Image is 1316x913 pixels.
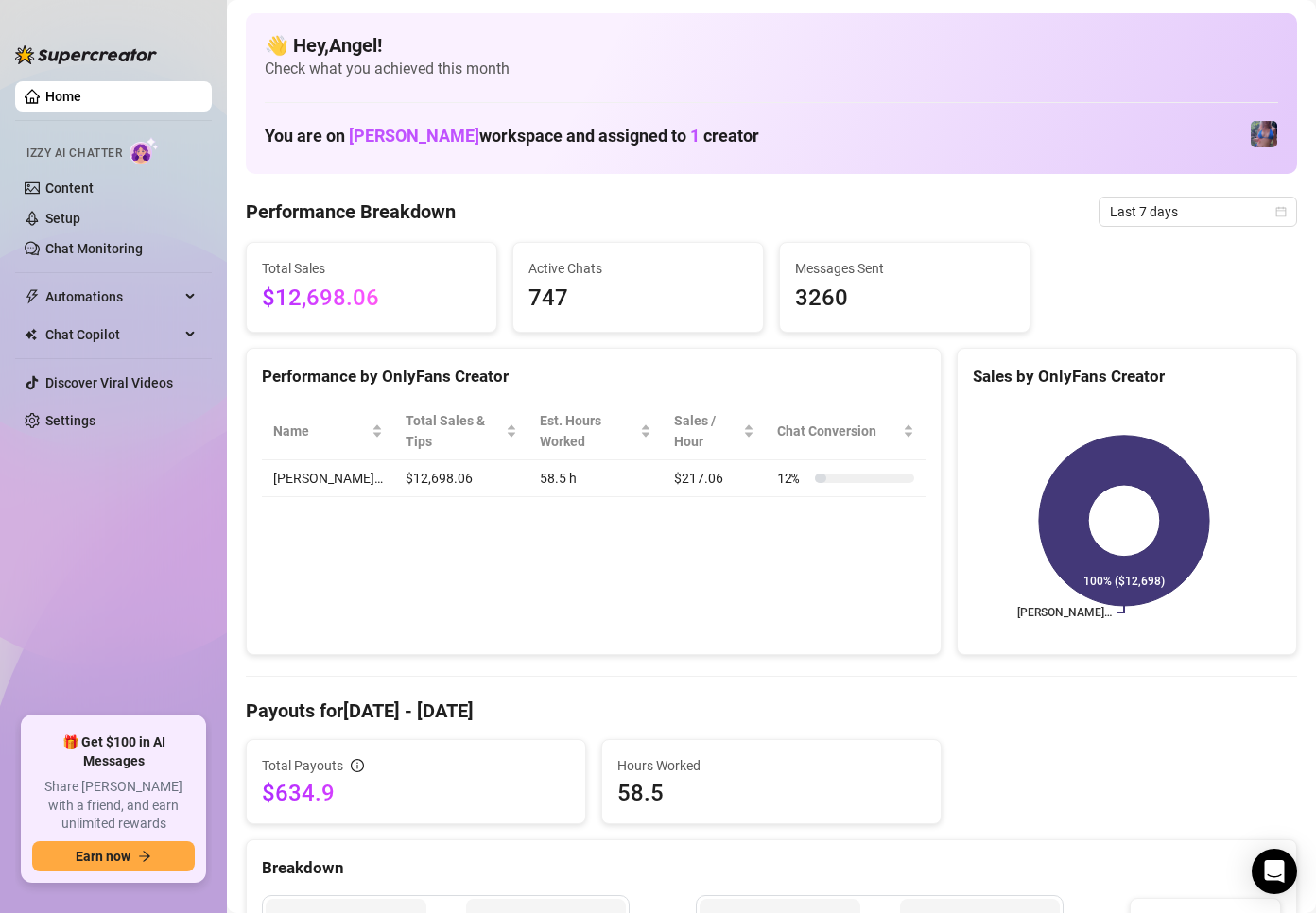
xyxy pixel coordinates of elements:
div: Open Intercom Messenger [1252,849,1297,894]
td: [PERSON_NAME]… [262,460,394,497]
span: Chat Conversion [777,421,899,441]
button: Earn nowarrow-right [32,841,195,871]
span: [PERSON_NAME] [349,126,479,146]
a: Setup [45,211,80,226]
h4: Performance Breakdown [246,198,456,225]
img: logo-BBDzfeDw.svg [15,45,157,64]
a: Home [45,89,81,104]
span: Hours Worked [617,755,926,776]
a: Chat Monitoring [45,241,143,256]
text: [PERSON_NAME]… [1017,606,1112,619]
th: Name [262,403,394,460]
a: Content [45,181,94,196]
span: arrow-right [138,850,151,863]
td: $12,698.06 [394,460,528,497]
span: $634.9 [262,778,570,808]
span: Last 7 days [1110,198,1286,226]
a: Discover Viral Videos [45,375,173,390]
h4: Payouts for [DATE] - [DATE] [246,698,1297,724]
img: Chat Copilot [25,328,37,341]
div: Est. Hours Worked [540,410,636,452]
span: 3260 [795,281,1014,317]
th: Sales / Hour [663,403,766,460]
span: Share [PERSON_NAME] with a friend, and earn unlimited rewards [32,778,195,834]
span: 12 % [777,468,807,489]
a: Settings [45,413,95,428]
span: $12,698.06 [262,281,481,317]
img: AI Chatter [130,137,159,164]
span: Sales / Hour [674,410,739,452]
div: Breakdown [262,855,1281,881]
span: Messages Sent [795,258,1014,279]
div: Performance by OnlyFans Creator [262,364,926,389]
span: Automations [45,282,180,312]
div: Sales by OnlyFans Creator [973,364,1281,389]
th: Total Sales & Tips [394,403,528,460]
span: thunderbolt [25,289,40,304]
span: Check what you achieved this month [265,59,1278,79]
img: Jaylie [1251,121,1277,147]
span: info-circle [351,759,364,772]
td: 58.5 h [528,460,663,497]
th: Chat Conversion [766,403,926,460]
td: $217.06 [663,460,766,497]
span: Total Payouts [262,755,343,776]
span: Total Sales & Tips [406,410,502,452]
span: Izzy AI Chatter [26,145,122,163]
span: 🎁 Get $100 in AI Messages [32,733,195,770]
h4: 👋 Hey, Angel ! [265,32,1278,59]
span: 747 [528,281,748,317]
span: 1 [690,126,700,146]
h1: You are on workspace and assigned to creator [265,126,759,146]
span: Name [273,421,368,441]
span: Active Chats [528,258,748,279]
span: Chat Copilot [45,319,180,350]
span: Earn now [76,849,130,864]
span: calendar [1275,206,1287,217]
span: Total Sales [262,258,481,279]
span: 58.5 [617,778,926,808]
